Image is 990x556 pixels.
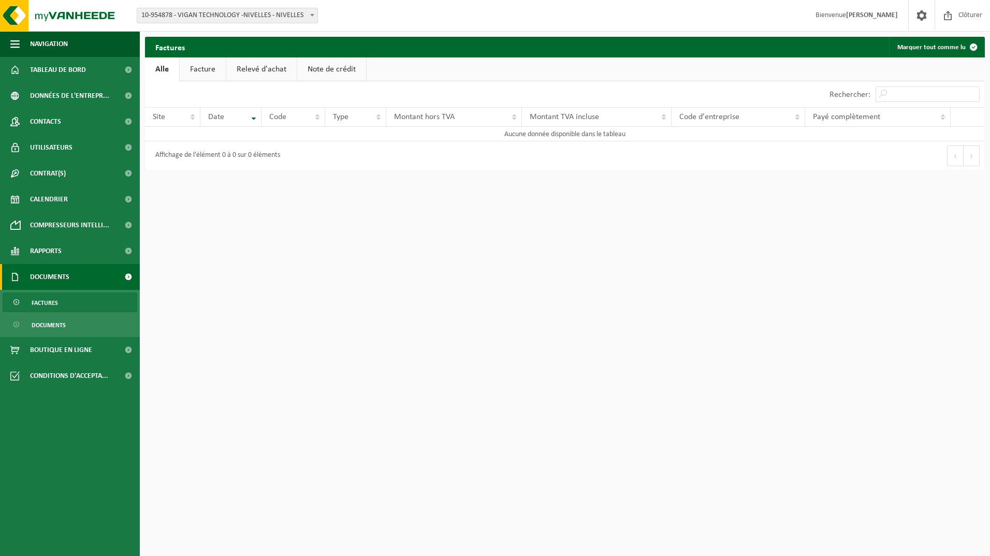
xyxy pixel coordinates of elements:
[137,8,317,23] span: 10-954878 - VIGAN TECHNOLOGY -NIVELLES - NIVELLES
[145,57,179,81] a: Alle
[3,292,137,312] a: Factures
[813,113,880,121] span: Payé complètement
[30,186,68,212] span: Calendrier
[226,57,297,81] a: Relevé d'achat
[530,113,599,121] span: Montant TVA incluse
[269,113,286,121] span: Code
[30,363,108,389] span: Conditions d'accepta...
[145,127,985,141] td: Aucune donnée disponible dans le tableau
[30,109,61,135] span: Contacts
[208,113,224,121] span: Date
[30,212,109,238] span: Compresseurs intelli...
[829,91,870,99] label: Rechercher:
[145,37,195,57] h2: Factures
[846,11,898,19] strong: [PERSON_NAME]
[964,145,980,166] button: Next
[889,37,984,57] button: Marquer tout comme lu
[30,160,66,186] span: Contrat(s)
[180,57,226,81] a: Facture
[30,135,72,160] span: Utilisateurs
[30,238,62,264] span: Rapports
[30,57,86,83] span: Tableau de bord
[297,57,366,81] a: Note de crédit
[394,113,455,121] span: Montant hors TVA
[32,315,66,335] span: Documents
[32,293,58,313] span: Factures
[333,113,348,121] span: Type
[30,31,68,57] span: Navigation
[30,264,69,290] span: Documents
[30,83,109,109] span: Données de l'entrepr...
[679,113,739,121] span: Code d'entreprise
[150,147,280,165] div: Affichage de l'élément 0 à 0 sur 0 éléments
[3,315,137,334] a: Documents
[30,337,92,363] span: Boutique en ligne
[947,145,964,166] button: Previous
[153,113,165,121] span: Site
